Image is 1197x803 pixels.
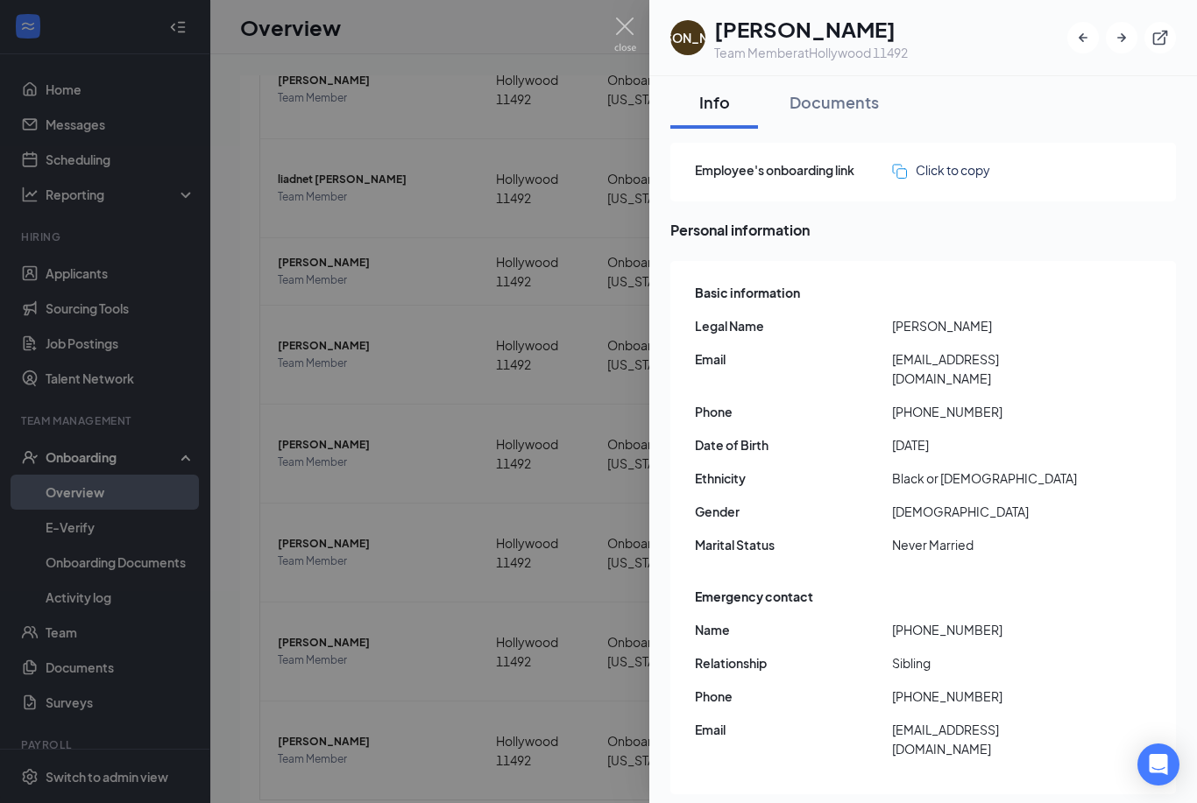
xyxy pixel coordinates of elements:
svg: ArrowRight [1113,29,1130,46]
span: Emergency contact [695,587,813,606]
span: [PHONE_NUMBER] [892,687,1089,706]
button: ArrowRight [1106,22,1137,53]
span: Date of Birth [695,435,892,454]
span: Email [695,720,892,739]
div: Info [688,91,740,113]
div: Documents [790,91,879,113]
div: Open Intercom Messenger [1137,743,1179,785]
span: [EMAIL_ADDRESS][DOMAIN_NAME] [892,720,1089,758]
span: [DATE] [892,435,1089,454]
h1: [PERSON_NAME] [714,14,908,44]
span: Gender [695,502,892,521]
span: Relationship [695,653,892,673]
div: [PERSON_NAME] [637,29,739,46]
span: Sibling [892,653,1089,673]
span: Name [695,620,892,639]
span: Black or [DEMOGRAPHIC_DATA] [892,468,1089,488]
span: [PERSON_NAME] [892,316,1089,335]
div: Team Member at Hollywood 11492 [714,44,908,61]
img: click-to-copy.71757273a98fde459dfc.svg [892,164,907,179]
span: Phone [695,687,892,706]
span: Marital Status [695,535,892,554]
span: Phone [695,402,892,421]
span: Ethnicity [695,468,892,488]
span: Basic information [695,283,800,302]
svg: ArrowLeftNew [1074,29,1092,46]
span: [PHONE_NUMBER] [892,402,1089,421]
span: Never Married [892,535,1089,554]
button: ExternalLink [1144,22,1176,53]
svg: ExternalLink [1151,29,1169,46]
button: Click to copy [892,160,990,180]
span: Personal information [670,219,1176,241]
span: Employee's onboarding link [695,160,892,180]
span: Email [695,349,892,369]
span: [DEMOGRAPHIC_DATA] [892,502,1089,521]
button: ArrowLeftNew [1067,22,1099,53]
span: [PHONE_NUMBER] [892,620,1089,639]
span: Legal Name [695,316,892,335]
span: [EMAIL_ADDRESS][DOMAIN_NAME] [892,349,1089,388]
